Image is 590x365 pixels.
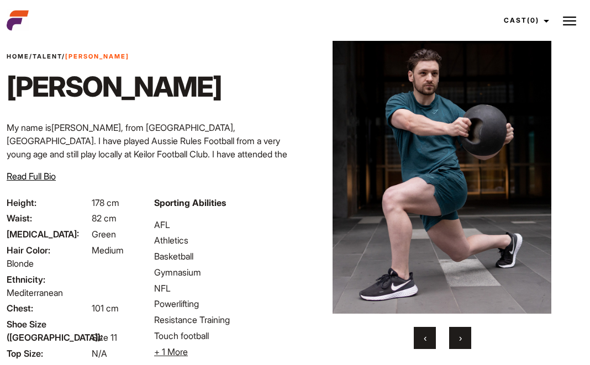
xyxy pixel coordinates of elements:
[154,234,288,247] li: Athletics
[92,213,117,224] span: 82 cm
[7,196,89,209] span: Height:
[7,52,29,60] a: Home
[7,121,288,187] p: My name is , from [GEOGRAPHIC_DATA], [GEOGRAPHIC_DATA]. I have played Aussie Rules Football from ...
[154,329,288,342] li: Touch football
[7,347,89,360] span: Top Size:
[154,218,288,231] li: AFL
[154,346,188,357] span: + 1 More
[33,52,62,60] a: Talent
[51,122,121,133] span: [PERSON_NAME]
[92,348,107,359] span: N/A
[92,197,119,208] span: 178 cm
[154,250,288,263] li: Basketball
[65,52,129,60] strong: [PERSON_NAME]
[154,282,288,295] li: NFL
[154,197,226,208] strong: Sporting Abilities
[154,266,288,279] li: Gymnasium
[7,211,89,225] span: Waist:
[7,170,56,183] button: Read Full Bio
[459,332,462,343] span: Next
[154,313,288,326] li: Resistance Training
[7,228,89,241] span: [MEDICAL_DATA]:
[321,40,563,314] img: zczx
[563,14,576,28] img: Burger icon
[7,318,89,344] span: Shoe Size ([GEOGRAPHIC_DATA]):
[424,332,426,343] span: Previous
[92,229,116,240] span: Green
[7,9,29,31] img: cropped-aefm-brand-fav-22-square.png
[7,52,129,61] span: / /
[7,171,56,182] span: Read Full Bio
[7,301,89,315] span: Chest:
[7,70,222,103] h1: [PERSON_NAME]
[7,244,89,257] span: Hair Color:
[7,273,89,286] span: Ethnicity:
[92,332,117,343] span: Size 11
[494,6,556,35] a: Cast(0)
[527,16,539,24] span: (0)
[7,245,124,269] span: Medium Blonde
[7,287,63,298] span: Mediterranean
[92,303,119,314] span: 101 cm
[154,297,288,310] li: Powerlifting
